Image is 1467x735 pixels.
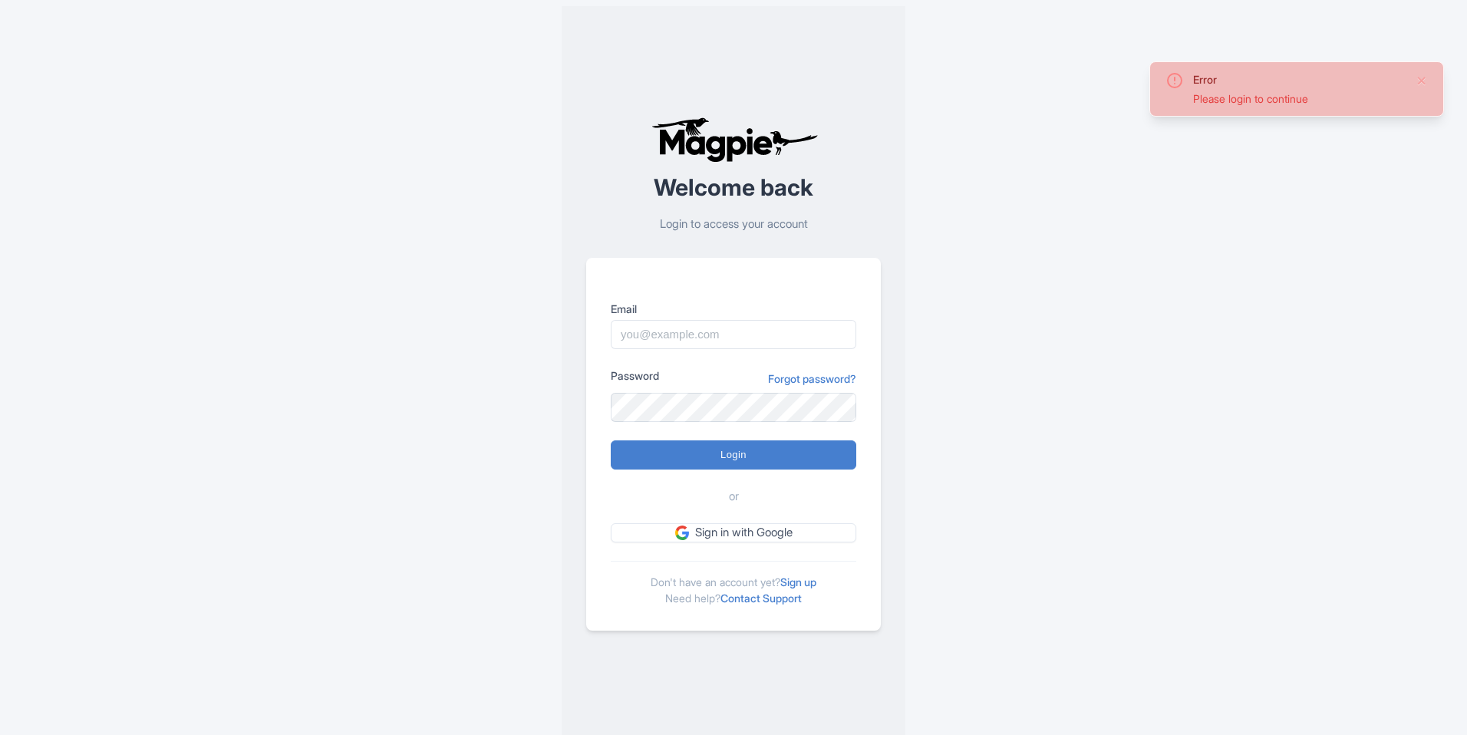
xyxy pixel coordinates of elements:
[648,117,820,163] img: logo-ab69f6fb50320c5b225c76a69d11143b.png
[586,175,881,200] h2: Welcome back
[611,301,856,317] label: Email
[611,367,659,384] label: Password
[1416,71,1428,90] button: Close
[675,526,689,539] img: google.svg
[611,320,856,349] input: you@example.com
[729,488,739,506] span: or
[611,561,856,606] div: Don't have an account yet? Need help?
[780,575,816,588] a: Sign up
[1193,91,1403,107] div: Please login to continue
[768,371,856,387] a: Forgot password?
[720,592,802,605] a: Contact Support
[611,440,856,470] input: Login
[586,216,881,233] p: Login to access your account
[1193,71,1403,87] div: Error
[611,523,856,542] a: Sign in with Google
